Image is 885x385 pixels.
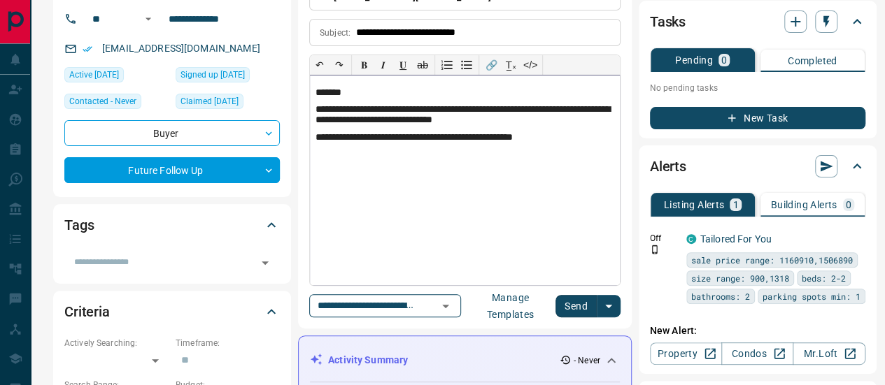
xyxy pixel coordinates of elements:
[180,68,245,82] span: Signed up [DATE]
[700,233,772,245] a: Tailored For You
[675,55,713,65] p: Pending
[846,200,851,210] p: 0
[650,232,678,245] p: Off
[64,300,110,323] h2: Criteria
[417,59,428,71] s: ab
[413,55,432,75] button: ab
[521,55,540,75] button: </>
[180,94,239,108] span: Claimed [DATE]
[481,55,501,75] button: 🔗
[574,354,600,367] p: - Never
[374,55,393,75] button: 𝑰
[650,10,686,33] h2: Tasks
[255,253,275,273] button: Open
[763,289,861,303] span: parking spots min: 1
[771,200,837,210] p: Building Alerts
[650,150,865,183] div: Alerts
[650,155,686,177] h2: Alerts
[64,337,169,349] p: Actively Searching:
[501,55,521,75] button: T̲ₓ
[310,347,620,373] div: Activity Summary- Never
[802,271,846,285] span: beds: 2-2
[83,44,92,54] svg: Email Verified
[721,55,727,65] p: 0
[465,295,555,317] button: Manage Templates
[64,157,280,183] div: Future Follow Up
[650,324,865,338] p: New Alert:
[686,234,696,244] div: condos.ca
[650,342,722,365] a: Property
[69,94,136,108] span: Contacted - Never
[102,43,260,54] a: [EMAIL_ADDRESS][DOMAIN_NAME]
[788,56,837,66] p: Completed
[64,120,280,146] div: Buyer
[354,55,374,75] button: 𝐁
[176,94,280,113] div: Mon Jan 27 2025
[691,271,789,285] span: size range: 900,1318
[64,208,280,242] div: Tags
[436,296,455,316] button: Open
[650,107,865,129] button: New Task
[793,342,865,365] a: Mr.Loft
[393,55,413,75] button: 𝐔
[650,245,660,254] svg: Push Notification Only
[140,10,157,27] button: Open
[64,214,94,236] h2: Tags
[691,289,750,303] span: bathrooms: 2
[176,67,280,87] div: Sun Jul 21 2024
[650,78,865,99] p: No pending tasks
[176,337,280,349] p: Timeframe:
[732,200,738,210] p: 1
[64,67,169,87] div: Sun Jul 21 2024
[399,59,406,71] span: 𝐔
[457,55,476,75] button: Bullet list
[310,55,330,75] button: ↶
[320,27,351,39] p: Subject:
[69,68,119,82] span: Active [DATE]
[64,295,280,328] div: Criteria
[330,55,349,75] button: ↷
[555,295,597,317] button: Send
[328,353,408,368] p: Activity Summary
[437,55,457,75] button: Numbered list
[691,253,853,267] span: sale price range: 1160910,1506890
[664,200,725,210] p: Listing Alerts
[650,5,865,38] div: Tasks
[721,342,793,365] a: Condos
[555,295,621,317] div: split button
